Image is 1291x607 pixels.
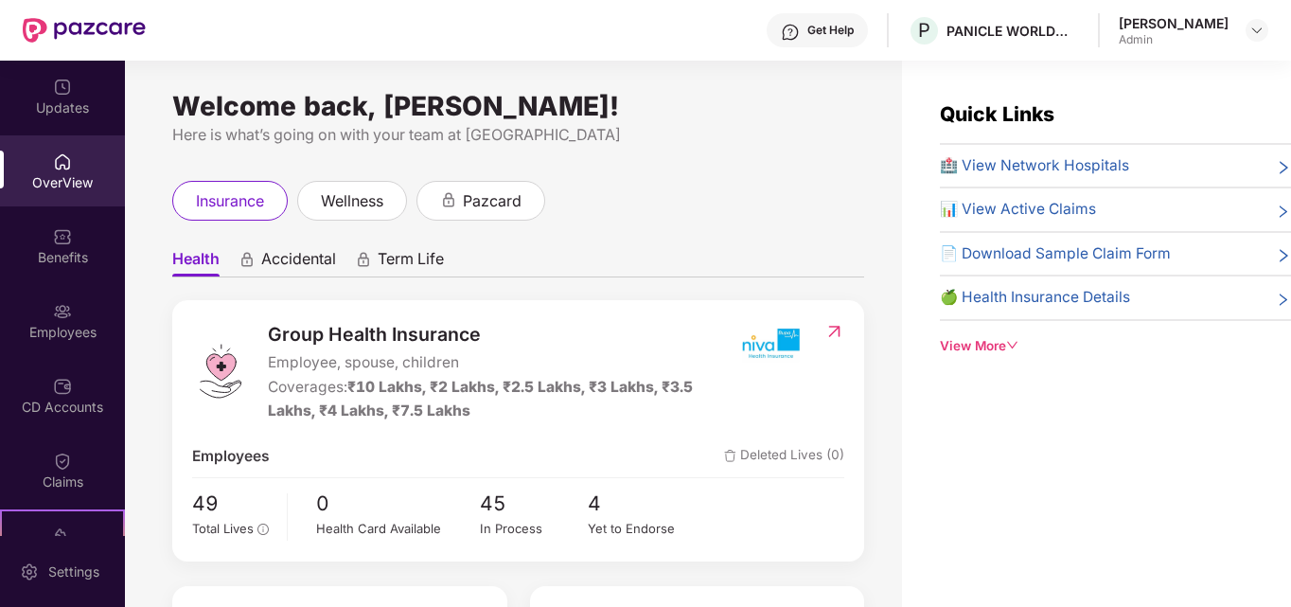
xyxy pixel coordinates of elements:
[1119,32,1229,47] div: Admin
[918,19,930,42] span: P
[1276,202,1291,221] span: right
[724,450,736,462] img: deleteIcon
[172,98,864,114] div: Welcome back, [PERSON_NAME]!
[940,242,1171,265] span: 📄 Download Sample Claim Form
[53,302,72,321] img: svg+xml;base64,PHN2ZyBpZD0iRW1wbG95ZWVzIiB4bWxucz0iaHR0cDovL3d3dy53My5vcmcvMjAwMC9zdmciIHdpZHRoPS...
[946,22,1079,40] div: PANICLE WORLDWIDE PRIVATE LIMITED
[192,488,274,519] span: 49
[268,320,734,349] span: Group Health Insurance
[53,227,72,246] img: svg+xml;base64,PHN2ZyBpZD0iQmVuZWZpdHMiIHhtbG5zPSJodHRwOi8vd3d3LnczLm9yZy8yMDAwL3N2ZyIgd2lkdGg9Ij...
[53,527,72,545] img: svg+xml;base64,PHN2ZyB4bWxucz0iaHR0cDovL3d3dy53My5vcmcvMjAwMC9zdmciIHdpZHRoPSIyMSIgaGVpZ2h0PSIyMC...
[378,249,444,277] span: Term Life
[734,320,805,367] img: insurerIcon
[53,377,72,396] img: svg+xml;base64,PHN2ZyBpZD0iQ0RfQWNjb3VudHMiIGRhdGEtbmFtZT0iQ0QgQWNjb3VudHMiIHhtbG5zPSJodHRwOi8vd3...
[23,18,146,43] img: New Pazcare Logo
[172,249,220,277] span: Health
[172,123,864,147] div: Here is what’s going on with your team at [GEOGRAPHIC_DATA]
[1249,23,1264,38] img: svg+xml;base64,PHN2ZyBpZD0iRHJvcGRvd24tMzJ4MzIiIHhtbG5zPSJodHRwOi8vd3d3LnczLm9yZy8yMDAwL3N2ZyIgd2...
[268,351,734,374] span: Employee, spouse, children
[261,249,336,277] span: Accidental
[463,189,522,213] span: pazcard
[53,152,72,171] img: svg+xml;base64,PHN2ZyBpZD0iSG9tZSIgeG1sbnM9Imh0dHA6Ly93d3cudzMub3JnLzIwMDAvc3ZnIiB3aWR0aD0iMjAiIG...
[824,322,844,341] img: RedirectIcon
[588,488,697,519] span: 4
[355,251,372,268] div: animation
[940,154,1129,177] span: 🏥 View Network Hospitals
[257,524,269,535] span: info-circle
[316,488,479,519] span: 0
[20,562,39,581] img: svg+xml;base64,PHN2ZyBpZD0iU2V0dGluZy0yMHgyMCIgeG1sbnM9Imh0dHA6Ly93d3cudzMub3JnLzIwMDAvc3ZnIiB3aW...
[1276,290,1291,309] span: right
[940,286,1130,309] span: 🍏 Health Insurance Details
[588,519,697,539] div: Yet to Endorse
[940,102,1054,126] span: Quick Links
[192,445,270,468] span: Employees
[1119,14,1229,32] div: [PERSON_NAME]
[192,343,249,400] img: logo
[724,445,844,468] span: Deleted Lives (0)
[480,519,589,539] div: In Process
[940,336,1291,356] div: View More
[440,191,457,208] div: animation
[1006,339,1019,352] span: down
[1276,246,1291,265] span: right
[268,376,734,422] div: Coverages:
[807,23,854,38] div: Get Help
[321,189,383,213] span: wellness
[239,251,256,268] div: animation
[43,562,105,581] div: Settings
[268,378,693,419] span: ₹10 Lakhs, ₹2 Lakhs, ₹2.5 Lakhs, ₹3 Lakhs, ₹3.5 Lakhs, ₹4 Lakhs, ₹7.5 Lakhs
[196,189,264,213] span: insurance
[316,519,479,539] div: Health Card Available
[53,78,72,97] img: svg+xml;base64,PHN2ZyBpZD0iVXBkYXRlZCIgeG1sbnM9Imh0dHA6Ly93d3cudzMub3JnLzIwMDAvc3ZnIiB3aWR0aD0iMj...
[781,23,800,42] img: svg+xml;base64,PHN2ZyBpZD0iSGVscC0zMngzMiIgeG1sbnM9Imh0dHA6Ly93d3cudzMub3JnLzIwMDAvc3ZnIiB3aWR0aD...
[480,488,589,519] span: 45
[940,198,1096,221] span: 📊 View Active Claims
[53,452,72,471] img: svg+xml;base64,PHN2ZyBpZD0iQ2xhaW0iIHhtbG5zPSJodHRwOi8vd3d3LnczLm9yZy8yMDAwL3N2ZyIgd2lkdGg9IjIwIi...
[1276,158,1291,177] span: right
[192,521,254,536] span: Total Lives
